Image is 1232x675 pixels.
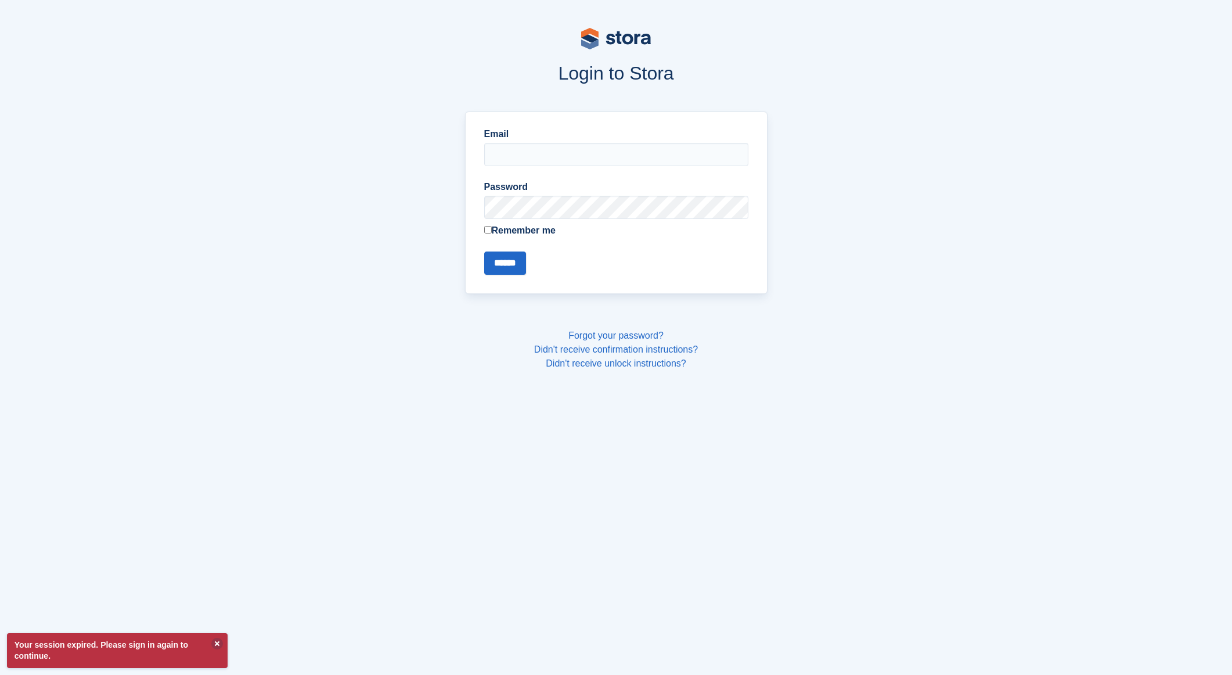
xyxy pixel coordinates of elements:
[568,331,664,340] a: Forgot your password?
[581,28,651,49] img: stora-logo-53a41332b3708ae10de48c4981b4e9114cc0af31d8433b30ea865607fb682f29.svg
[484,226,492,234] input: Remember me
[484,224,748,238] label: Remember me
[484,180,748,194] label: Password
[546,358,686,368] a: Didn't receive unlock instructions?
[534,344,698,354] a: Didn't receive confirmation instructions?
[7,633,228,668] p: Your session expired. Please sign in again to continue.
[484,127,748,141] label: Email
[243,63,989,84] h1: Login to Stora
